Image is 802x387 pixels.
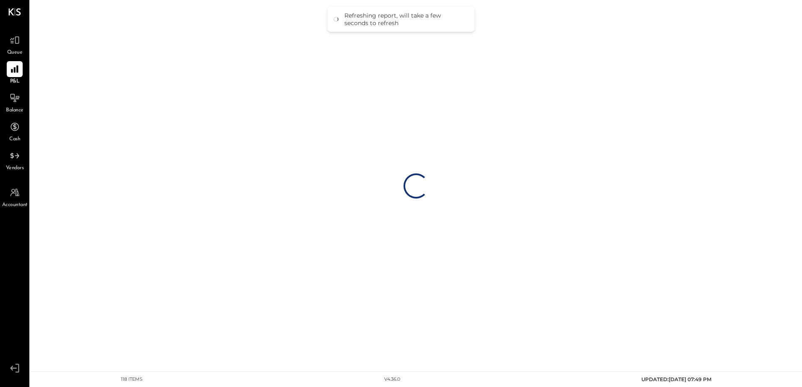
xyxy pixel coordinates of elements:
div: v 4.36.0 [384,376,400,383]
a: Queue [0,32,29,57]
span: Queue [7,49,23,57]
a: P&L [0,61,29,85]
a: Accountant [0,185,29,209]
a: Balance [0,90,29,114]
span: Balance [6,107,23,114]
span: Accountant [2,201,28,209]
span: Vendors [6,165,24,172]
span: P&L [10,78,20,85]
a: Vendors [0,148,29,172]
a: Cash [0,119,29,143]
span: UPDATED: [DATE] 07:49 PM [641,376,711,382]
span: Cash [9,136,20,143]
div: Refreshing report, will take a few seconds to refresh [344,12,466,27]
div: 118 items [121,376,143,383]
